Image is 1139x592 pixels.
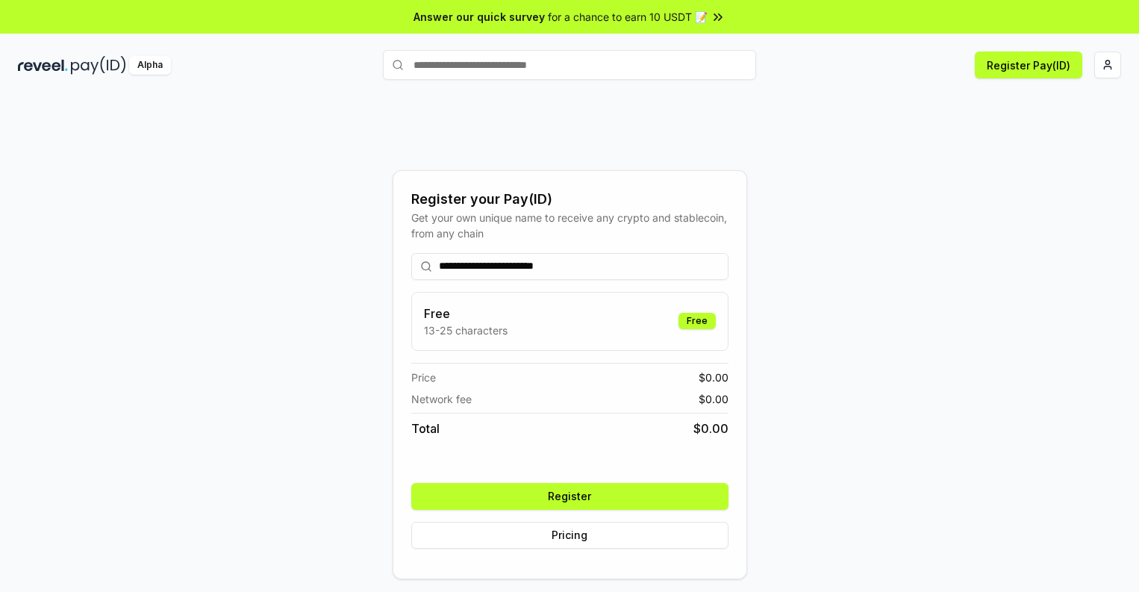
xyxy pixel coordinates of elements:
[693,420,728,437] span: $ 0.00
[699,370,728,385] span: $ 0.00
[411,483,728,510] button: Register
[411,210,728,241] div: Get your own unique name to receive any crypto and stablecoin, from any chain
[699,391,728,407] span: $ 0.00
[411,420,440,437] span: Total
[18,56,68,75] img: reveel_dark
[71,56,126,75] img: pay_id
[411,522,728,549] button: Pricing
[678,313,716,329] div: Free
[975,52,1082,78] button: Register Pay(ID)
[424,323,508,338] p: 13-25 characters
[411,391,472,407] span: Network fee
[424,305,508,323] h3: Free
[411,189,728,210] div: Register your Pay(ID)
[414,9,545,25] span: Answer our quick survey
[411,370,436,385] span: Price
[548,9,708,25] span: for a chance to earn 10 USDT 📝
[129,56,171,75] div: Alpha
